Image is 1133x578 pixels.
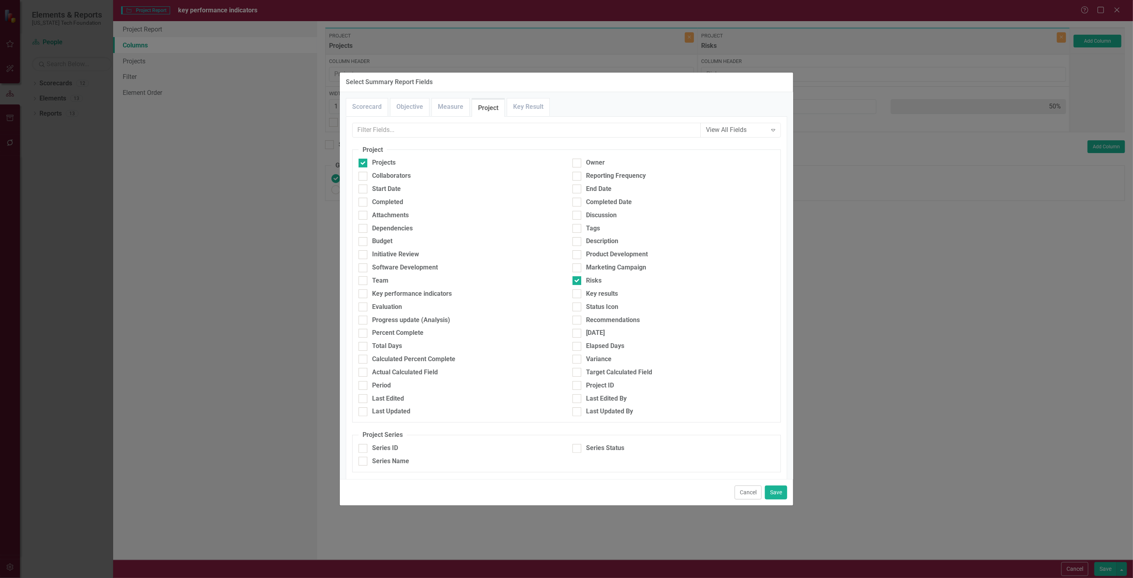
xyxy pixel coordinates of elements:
div: Budget [372,237,392,246]
button: Cancel [735,486,762,499]
div: Percent Complete [372,328,423,338]
div: Description [586,237,618,246]
div: Attachments [372,211,409,220]
div: Product Development [586,250,648,259]
div: Risks [586,276,602,285]
div: Reporting Frequency [586,171,646,181]
a: Key Result [507,98,549,116]
div: Key results [586,289,618,299]
div: Status Icon [586,303,618,312]
div: Collaborators [372,171,411,181]
div: [DATE] [586,328,605,338]
div: Tags [586,224,600,233]
a: Objective [390,98,429,116]
div: Dependencies [372,224,413,233]
div: Variance [586,355,612,364]
div: Evaluation [372,303,402,312]
div: Marketing Campaign [586,263,646,272]
div: Initiative Review [372,250,419,259]
div: Owner [586,158,605,167]
div: Project ID [586,381,614,390]
div: Progress update (Analysis) [372,316,450,325]
div: Series Name [372,457,409,466]
div: Software Development [372,263,438,272]
legend: Project Series [359,431,407,440]
div: Elapsed Days [586,342,624,351]
div: Select Summary Report Fields [346,79,433,86]
legend: Project [359,145,387,155]
div: Series ID [372,444,398,453]
div: Projects [372,158,396,167]
a: Project [472,100,504,117]
div: Total Days [372,342,402,351]
div: End Date [586,185,612,194]
div: Key performance indicators [372,289,452,299]
a: Measure [432,98,469,116]
div: Team [372,276,388,285]
div: Period [372,381,391,390]
div: Completed Date [586,198,632,207]
input: Filter Fields... [352,123,701,138]
div: Last Updated By [586,407,633,416]
div: Start Date [372,185,401,194]
div: Series Status [586,444,624,453]
div: Last Updated [372,407,410,416]
div: Last Edited By [586,394,627,403]
div: Calculated Percent Complete [372,355,455,364]
div: View All Fields [706,126,767,135]
div: Recommendations [586,316,640,325]
div: Discussion [586,211,617,220]
button: Save [765,486,787,499]
div: Target Calculated Field [586,368,652,377]
a: Scorecard [346,98,388,116]
div: Last Edited [372,394,404,403]
div: Completed [372,198,403,207]
div: Actual Calculated Field [372,368,438,377]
